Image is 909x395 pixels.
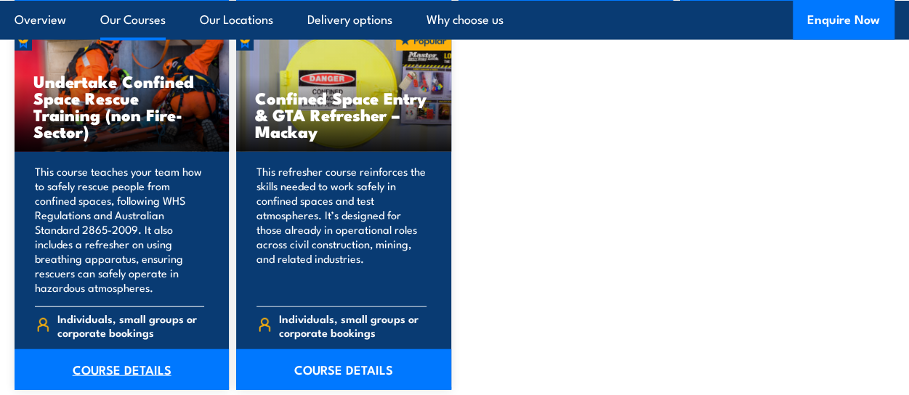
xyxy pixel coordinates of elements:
[279,311,427,339] span: Individuals, small groups or corporate bookings
[57,311,205,339] span: Individuals, small groups or corporate bookings
[255,89,432,139] h3: Confined Space Entry & GTA Refresher – Mackay
[256,164,426,295] p: This refresher course reinforces the skills needed to work safely in confined spaces and test atm...
[236,349,451,390] a: COURSE DETAILS
[15,349,229,390] a: COURSE DETAILS
[35,164,204,295] p: This course teaches your team how to safely rescue people from confined spaces, following WHS Reg...
[33,73,210,139] h3: Undertake Confined Space Rescue Training (non Fire-Sector)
